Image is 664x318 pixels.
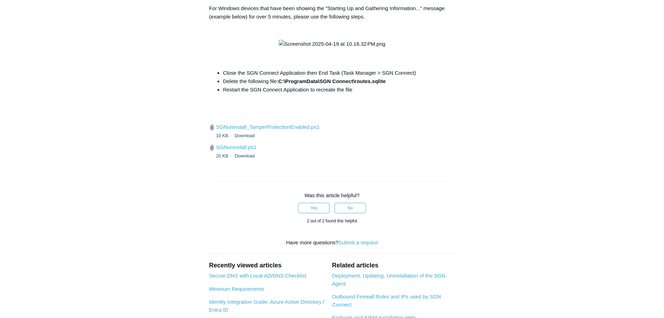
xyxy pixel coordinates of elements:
[332,294,441,308] a: Outbound Firewall Rules and IPs used by SGN Connect
[216,133,233,138] span: 10 KB
[332,273,445,287] a: Deployment, Updating, Uninstallation of the SGN Agent
[209,4,455,21] p: For Windows devices that have been showing the "Starting Up and Gathering Information..." message...
[216,144,257,150] a: SGNuninstall.ps1
[223,77,455,86] li: Delete the following file:
[209,273,306,279] a: Secure DNS with Local AD/DNS Checklist
[216,153,233,158] span: 20 KB
[307,219,357,223] span: 2 out of 2 found this helpful
[279,40,386,48] img: Screenshot 2025-04-19 at 10.16.32 PM.png
[305,192,360,198] span: Was this article helpful?
[216,124,320,130] a: SGNuninstall_TamperProtectionEnabled.ps1
[209,239,455,247] div: Have more questions?
[335,203,366,213] button: This article was not helpful
[332,261,455,270] h2: Related articles
[298,203,329,213] button: This article was helpful
[209,299,325,313] a: Identity Integration Guide: Azure Active Directory / Entra ID
[223,69,455,77] li: Close the SGN Connect Application then End Task (Task Manager > SGN Connect)
[209,261,325,270] h2: Recently viewed articles
[338,239,378,245] a: Submit a request
[209,286,264,292] a: Minimum Requirements
[223,86,455,94] li: Restart the SGN Connect Application to recreate the file
[235,133,255,138] a: Download
[235,153,255,158] a: Download
[278,78,386,84] strong: C:\ProgramData\SGN Connect\routes.sqlite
